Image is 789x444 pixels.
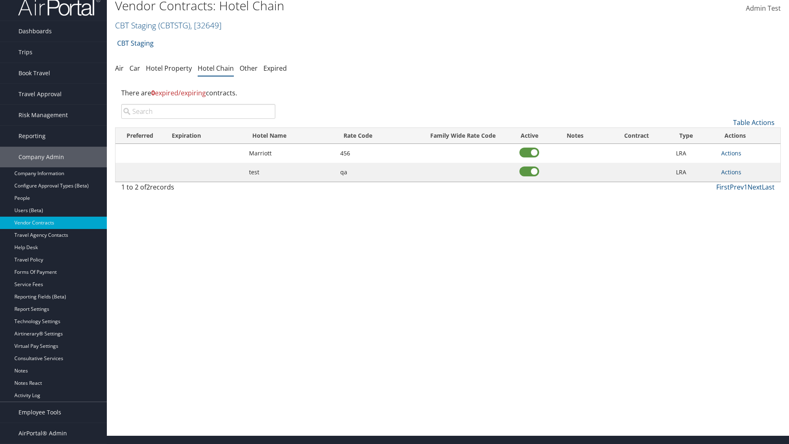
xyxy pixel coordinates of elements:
span: expired/expiring [151,88,206,97]
a: Air [115,64,124,73]
span: Dashboards [18,21,52,42]
a: Other [240,64,258,73]
a: Hotel Property [146,64,192,73]
span: Book Travel [18,63,50,83]
a: Prev [730,183,744,192]
span: Employee Tools [18,402,61,423]
td: Marriott [245,144,336,163]
td: qa [336,163,416,182]
a: CBT Staging [117,35,154,51]
span: Trips [18,42,32,62]
th: Type: activate to sort column ascending [672,128,717,144]
a: Car [129,64,140,73]
td: test [245,163,336,182]
th: Expiration: activate to sort column ascending [164,128,245,144]
div: 1 to 2 of records [121,182,275,196]
td: LRA [672,144,717,163]
a: Last [762,183,775,192]
td: 456 [336,144,416,163]
span: , [ 32649 ] [190,20,221,31]
a: Actions [721,149,741,157]
th: Contract: activate to sort column ascending [601,128,671,144]
a: Actions [721,168,741,176]
a: 1 [744,183,747,192]
span: Risk Management [18,105,68,125]
span: AirPortal® Admin [18,423,67,444]
div: There are contracts. [115,82,781,104]
span: 2 [146,183,150,192]
th: Active: activate to sort column ascending [510,128,549,144]
span: Company Admin [18,147,64,167]
th: Notes: activate to sort column ascending [549,128,602,144]
input: Search [121,104,275,119]
a: Table Actions [733,118,775,127]
th: Rate Code: activate to sort column ascending [336,128,416,144]
span: Admin Test [746,4,781,13]
th: Actions [717,128,780,144]
a: CBT Staging [115,20,221,31]
span: ( CBTSTG ) [158,20,190,31]
a: Expired [263,64,287,73]
th: Family Wide Rate Code: activate to sort column ascending [415,128,510,144]
span: Reporting [18,126,46,146]
a: Hotel Chain [198,64,234,73]
a: Next [747,183,762,192]
th: Preferred: activate to sort column ascending [115,128,164,144]
th: Hotel Name: activate to sort column ascending [245,128,336,144]
strong: 0 [151,88,155,97]
span: Travel Approval [18,84,62,104]
td: LRA [672,163,717,182]
a: First [716,183,730,192]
